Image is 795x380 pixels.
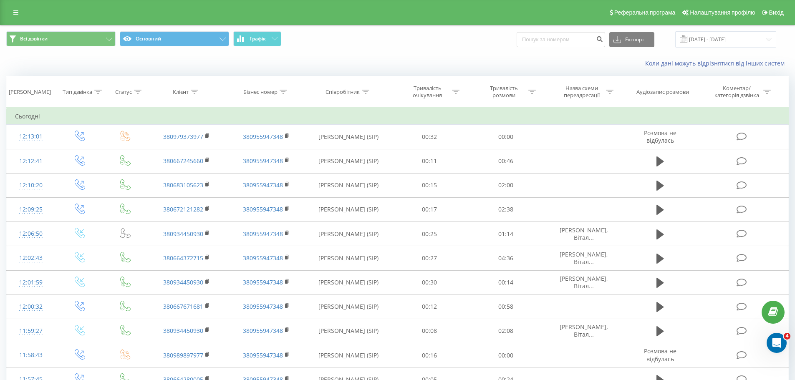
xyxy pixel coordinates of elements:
button: Основний [120,31,229,46]
td: 00:32 [391,125,468,149]
a: 380934450930 [163,327,203,335]
a: Коли дані можуть відрізнятися вiд інших систем [645,59,789,67]
span: Налаштування профілю [690,9,755,16]
td: [PERSON_NAME] (SIP) [306,197,391,221]
div: 12:01:59 [15,274,47,291]
td: 00:08 [391,319,468,343]
div: Статус [115,88,132,96]
div: 12:10:20 [15,177,47,194]
td: Сьогодні [7,108,789,125]
button: Всі дзвінки [6,31,116,46]
div: 12:06:50 [15,226,47,242]
td: 00:27 [391,246,468,270]
td: 01:14 [468,222,544,246]
a: 380934450930 [163,230,203,238]
iframe: Intercom live chat [767,333,787,353]
div: Тип дзвінка [63,88,92,96]
div: Клієнт [173,88,189,96]
div: [PERSON_NAME] [9,88,51,96]
div: Аудіозапис розмови [636,88,689,96]
td: 00:00 [468,125,544,149]
input: Пошук за номером [517,32,605,47]
td: [PERSON_NAME] (SIP) [306,319,391,343]
div: Коментар/категорія дзвінка [712,85,761,99]
a: 380672121282 [163,205,203,213]
a: 380664372715 [163,254,203,262]
button: Експорт [609,32,654,47]
div: 12:09:25 [15,201,47,218]
span: Вихід [769,9,784,16]
td: 00:12 [391,294,468,319]
td: 00:30 [391,270,468,294]
span: [PERSON_NAME], Вітал... [560,250,608,266]
td: 00:16 [391,343,468,367]
span: Графік [250,36,266,42]
td: [PERSON_NAME] (SIP) [306,343,391,367]
td: [PERSON_NAME] (SIP) [306,294,391,319]
a: 380667671681 [163,302,203,310]
span: Розмова не відбулась [644,347,676,362]
div: 12:12:41 [15,153,47,169]
td: 00:58 [468,294,544,319]
div: Співробітник [326,88,360,96]
td: [PERSON_NAME] (SIP) [306,149,391,173]
a: 380955947348 [243,157,283,165]
a: 380989897977 [163,351,203,359]
a: 380934450930 [163,278,203,286]
a: 380955947348 [243,230,283,238]
div: Тривалість розмови [482,85,526,99]
a: 380683105623 [163,181,203,189]
td: [PERSON_NAME] (SIP) [306,173,391,197]
td: 00:00 [468,343,544,367]
span: [PERSON_NAME], Вітал... [560,274,608,290]
div: 11:59:27 [15,323,47,339]
span: Всі дзвінки [20,35,48,42]
td: 00:25 [391,222,468,246]
a: 380979373977 [163,133,203,141]
td: [PERSON_NAME] (SIP) [306,270,391,294]
span: Розмова не відбулась [644,129,676,144]
td: [PERSON_NAME] (SIP) [306,246,391,270]
button: Графік [233,31,281,46]
a: 380955947348 [243,254,283,262]
td: 00:15 [391,173,468,197]
div: Бізнес номер [243,88,278,96]
td: 00:17 [391,197,468,221]
td: 02:00 [468,173,544,197]
td: [PERSON_NAME] (SIP) [306,222,391,246]
div: Тривалість очікування [405,85,450,99]
div: 12:13:01 [15,128,47,145]
div: 12:00:32 [15,299,47,315]
a: 380955947348 [243,351,283,359]
td: 02:38 [468,197,544,221]
a: 380667245660 [163,157,203,165]
span: Реферальна програма [614,9,676,16]
a: 380955947348 [243,327,283,335]
a: 380955947348 [243,181,283,189]
span: [PERSON_NAME], Вітал... [560,226,608,242]
td: 00:46 [468,149,544,173]
div: 11:58:43 [15,347,47,363]
a: 380955947348 [243,205,283,213]
a: 380955947348 [243,133,283,141]
td: 02:08 [468,319,544,343]
td: [PERSON_NAME] (SIP) [306,125,391,149]
td: 04:36 [468,246,544,270]
div: Назва схеми переадресації [559,85,604,99]
a: 380955947348 [243,278,283,286]
a: 380955947348 [243,302,283,310]
td: 00:14 [468,270,544,294]
span: 4 [784,333,790,340]
div: 12:02:43 [15,250,47,266]
td: 00:11 [391,149,468,173]
span: [PERSON_NAME], Вітал... [560,323,608,338]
